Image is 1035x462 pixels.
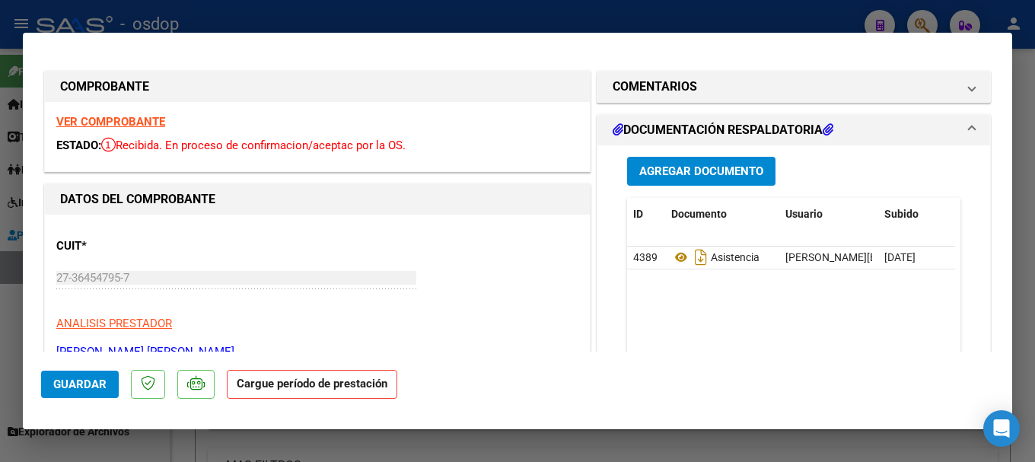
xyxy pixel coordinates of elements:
[597,145,990,461] div: DOCUMENTACIÓN RESPALDATORIA
[691,245,711,269] i: Descargar documento
[779,198,878,231] datatable-header-cell: Usuario
[597,115,990,145] mat-expansion-panel-header: DOCUMENTACIÓN RESPALDATORIA
[56,139,101,152] span: ESTADO:
[53,378,107,391] span: Guardar
[633,251,658,263] span: 4389
[884,208,919,220] span: Subido
[56,115,165,129] a: VER COMPROBANTE
[627,198,665,231] datatable-header-cell: ID
[954,198,1030,231] datatable-header-cell: Acción
[613,121,833,139] h1: DOCUMENTACIÓN RESPALDATORIA
[671,208,727,220] span: Documento
[639,165,763,179] span: Agregar Documento
[597,72,990,102] mat-expansion-panel-header: COMENTARIOS
[227,370,397,400] strong: Cargue período de prestación
[665,198,779,231] datatable-header-cell: Documento
[878,198,954,231] datatable-header-cell: Subido
[56,343,578,361] p: [PERSON_NAME] [PERSON_NAME]
[101,139,406,152] span: Recibida. En proceso de confirmacion/aceptac por la OS.
[56,317,172,330] span: ANALISIS PRESTADOR
[56,237,213,255] p: CUIT
[671,251,760,263] span: Asistencia
[41,371,119,398] button: Guardar
[627,157,775,185] button: Agregar Documento
[60,79,149,94] strong: COMPROBANTE
[60,192,215,206] strong: DATOS DEL COMPROBANTE
[983,410,1020,447] div: Open Intercom Messenger
[785,208,823,220] span: Usuario
[633,208,643,220] span: ID
[884,251,916,263] span: [DATE]
[613,78,697,96] h1: COMENTARIOS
